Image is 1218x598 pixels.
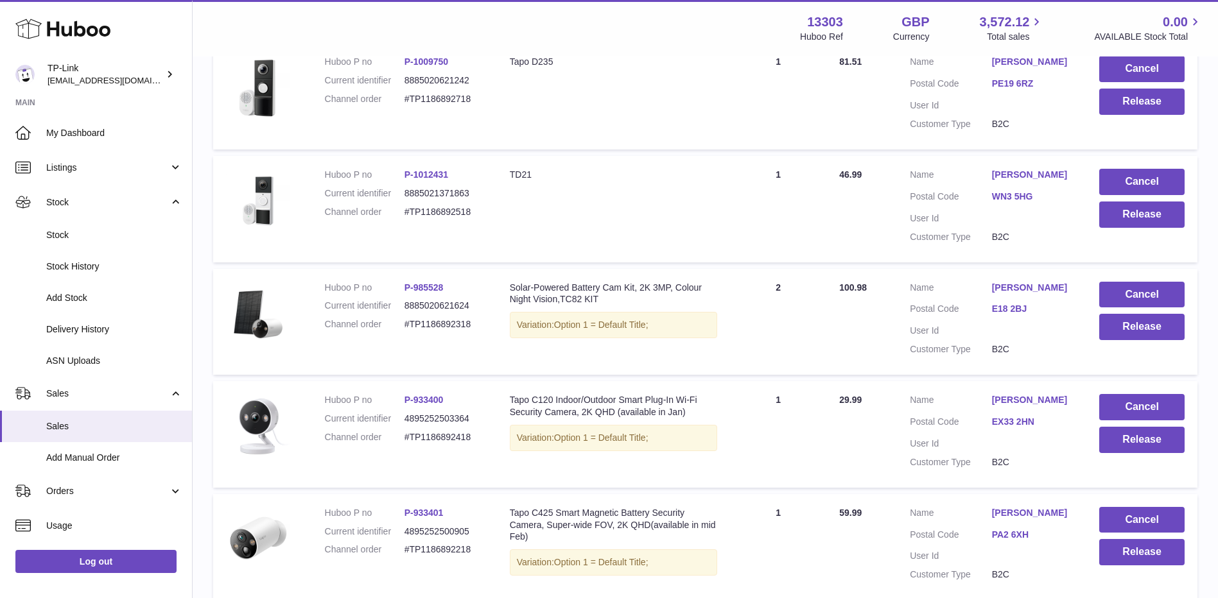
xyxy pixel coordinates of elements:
[46,323,182,336] span: Delivery History
[992,191,1074,203] a: WN3 5HG
[839,169,862,180] span: 46.99
[910,118,992,130] dt: Customer Type
[405,525,484,538] dd: 4895252500905
[226,169,290,233] img: 1727277818.jpg
[992,169,1074,181] a: [PERSON_NAME]
[730,156,826,262] td: 1
[325,169,405,181] dt: Huboo P no
[510,169,718,181] div: TD21
[46,388,169,400] span: Sales
[992,282,1074,294] a: [PERSON_NAME]
[405,300,484,312] dd: 8885020621624
[405,413,484,425] dd: 4895252503364
[910,212,992,225] dt: User Id
[510,425,718,451] div: Variation:
[226,507,290,571] img: 133031725447337.jpg
[800,31,843,43] div: Huboo Ref
[992,394,1074,406] a: [PERSON_NAME]
[405,93,484,105] dd: #TP1186892718
[510,394,718,418] div: Tapo C120 Indoor/Outdoor Smart Plug-In Wi-Fi Security Camera, 2K QHD (available in Jan)
[325,93,405,105] dt: Channel order
[1094,31,1203,43] span: AVAILABLE Stock Total
[1099,539,1185,565] button: Release
[992,507,1074,519] a: [PERSON_NAME]
[1099,282,1185,308] button: Cancel
[15,550,177,573] a: Log out
[1099,314,1185,340] button: Release
[992,456,1074,468] dd: B2C
[554,557,648,567] span: Option 1 = Default Title;
[910,507,992,522] dt: Name
[1099,507,1185,533] button: Cancel
[405,395,444,405] a: P-933400
[992,118,1074,130] dd: B2C
[839,508,862,518] span: 59.99
[839,395,862,405] span: 29.99
[554,320,648,330] span: Option 1 = Default Title;
[910,568,992,581] dt: Customer Type
[325,318,405,330] dt: Channel order
[1099,56,1185,82] button: Cancel
[325,507,405,519] dt: Huboo P no
[325,282,405,294] dt: Huboo P no
[910,529,992,544] dt: Postal Code
[226,394,290,458] img: 01_large_20231023030053e.jpg
[325,431,405,443] dt: Channel order
[992,78,1074,90] a: PE19 6RZ
[46,420,182,432] span: Sales
[980,13,1030,31] span: 3,572.12
[992,343,1074,355] dd: B2C
[910,394,992,409] dt: Name
[910,99,992,112] dt: User Id
[980,13,1045,43] a: 3,572.12 Total sales
[992,416,1074,428] a: EX33 2HN
[325,525,405,538] dt: Current identifier
[46,196,169,209] span: Stock
[510,507,718,543] div: Tapo C425 Smart Magnetic Battery Security Camera, Super-wide FOV, 2K QHD(available in mid Feb)
[46,452,182,464] span: Add Manual Order
[46,162,169,174] span: Listings
[910,550,992,562] dt: User Id
[325,206,405,218] dt: Channel order
[405,431,484,443] dd: #TP1186892418
[510,549,718,576] div: Variation:
[405,282,444,293] a: P-985528
[48,75,189,85] span: [EMAIL_ADDRESS][DOMAIN_NAME]
[910,438,992,450] dt: User Id
[405,169,449,180] a: P-1012431
[910,231,992,243] dt: Customer Type
[910,282,992,297] dt: Name
[992,529,1074,541] a: PA2 6XH
[992,231,1074,243] dd: B2C
[910,191,992,206] dt: Postal Code
[46,485,169,497] span: Orders
[992,303,1074,315] a: E18 2BJ
[910,169,992,184] dt: Name
[405,318,484,330] dd: #TP1186892318
[1094,13,1203,43] a: 0.00 AVAILABLE Stock Total
[405,74,484,87] dd: 8885020621242
[510,312,718,338] div: Variation:
[325,413,405,425] dt: Current identifier
[46,292,182,304] span: Add Stock
[46,127,182,139] span: My Dashboard
[554,432,648,443] span: Option 1 = Default Title;
[46,261,182,273] span: Stock History
[807,13,843,31] strong: 13303
[1099,169,1185,195] button: Cancel
[839,56,862,67] span: 81.51
[510,282,718,306] div: Solar-Powered Battery Cam Kit, 2K 3MP, Colour Night Vision,TC82 KIT
[730,381,826,488] td: 1
[901,13,929,31] strong: GBP
[405,56,449,67] a: P-1009750
[1099,394,1185,420] button: Cancel
[987,31,1044,43] span: Total sales
[405,206,484,218] dd: #TP1186892518
[730,269,826,375] td: 2
[325,74,405,87] dt: Current identifier
[730,43,826,149] td: 1
[405,543,484,556] dd: #TP1186892218
[910,456,992,468] dt: Customer Type
[46,229,182,241] span: Stock
[910,325,992,337] dt: User Id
